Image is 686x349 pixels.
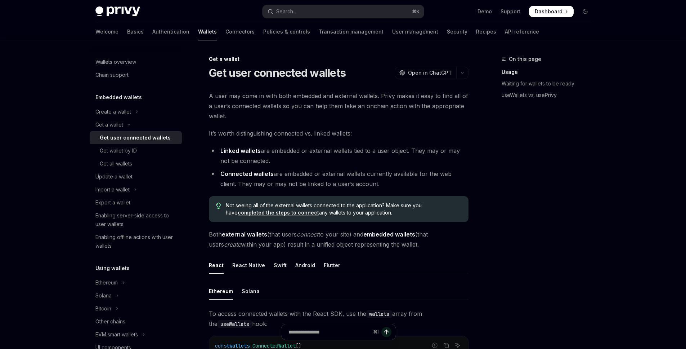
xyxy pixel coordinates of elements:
div: Chain support [95,71,129,79]
div: Get all wallets [100,159,132,168]
button: Toggle Get a wallet section [90,118,182,131]
a: Connectors [225,23,255,40]
button: Toggle Bitcoin section [90,302,182,315]
a: User management [392,23,438,40]
button: Open search [263,5,424,18]
div: Get wallet by ID [100,146,137,155]
a: Authentication [152,23,189,40]
li: are embedded or external wallets tied to a user object. They may or may not be connected. [209,146,468,166]
div: React [209,257,224,274]
a: Get wallet by ID [90,144,182,157]
a: completed the steps to connect [238,209,319,216]
span: Not seeing all of the external wallets connected to the application? Make sure you have any walle... [226,202,461,216]
div: Flutter [324,257,340,274]
code: wallets [366,310,392,318]
a: Update a wallet [90,170,182,183]
strong: Linked wallets [220,147,261,154]
a: Dashboard [529,6,574,17]
button: Toggle Ethereum section [90,276,182,289]
a: Get user connected wallets [90,131,182,144]
button: Toggle EVM smart wallets section [90,328,182,341]
div: Get a wallet [95,120,123,129]
strong: embedded wallets [363,231,415,238]
div: Export a wallet [95,198,130,207]
a: Enabling server-side access to user wallets [90,209,182,231]
span: A user may come in with both embedded and external wallets. Privy makes it easy to find all of a ... [209,91,468,121]
a: Enabling offline actions with user wallets [90,231,182,252]
button: Toggle dark mode [579,6,591,17]
a: Demo [477,8,492,15]
li: are embedded or external wallets currently available for the web client. They may or may not be l... [209,169,468,189]
span: Both (that users to your site) and (that users within your app) result in a unified object repres... [209,229,468,249]
a: Transaction management [319,23,384,40]
span: On this page [509,55,541,63]
button: Open in ChatGPT [395,67,456,79]
a: Waiting for wallets to be ready [502,78,597,89]
a: Welcome [95,23,118,40]
div: React Native [232,257,265,274]
a: Get all wallets [90,157,182,170]
a: useWallets vs. usePrivy [502,89,597,101]
span: ⌘ K [412,9,420,14]
strong: Connected wallets [220,170,274,177]
div: Solana [242,283,260,300]
a: Usage [502,66,597,78]
button: Toggle Import a wallet section [90,183,182,196]
div: Get user connected wallets [100,133,171,142]
code: useWallets [218,320,252,328]
a: Basics [127,23,144,40]
em: connect [297,231,318,238]
div: Import a wallet [95,185,130,194]
div: Bitcoin [95,304,111,313]
span: It’s worth distinguishing connected vs. linked wallets: [209,128,468,138]
strong: external wallets [222,231,267,238]
a: Other chains [90,315,182,328]
em: create [224,241,241,248]
div: Update a wallet [95,172,133,181]
div: Wallets overview [95,58,136,66]
div: Solana [95,291,112,300]
a: Export a wallet [90,196,182,209]
div: Get a wallet [209,56,468,63]
button: Toggle Solana section [90,289,182,302]
a: Recipes [476,23,496,40]
span: Dashboard [535,8,562,15]
a: Chain support [90,69,182,81]
a: Security [447,23,467,40]
a: Support [501,8,520,15]
a: Policies & controls [263,23,310,40]
h5: Using wallets [95,264,130,273]
div: Ethereum [95,278,118,287]
div: Ethereum [209,283,233,300]
input: Ask a question... [288,324,370,340]
span: To access connected wallets with the React SDK, use the array from the hook: [209,309,468,329]
a: Wallets overview [90,56,182,69]
div: Other chains [95,317,125,326]
button: Toggle Create a wallet section [90,105,182,118]
span: Open in ChatGPT [408,69,452,76]
a: API reference [505,23,539,40]
div: Android [295,257,315,274]
div: Enabling offline actions with user wallets [95,233,178,250]
h5: Embedded wallets [95,93,142,102]
svg: Tip [216,203,221,209]
div: EVM smart wallets [95,330,138,339]
button: Send message [381,327,391,337]
a: Wallets [198,23,217,40]
div: Create a wallet [95,107,131,116]
img: dark logo [95,6,140,17]
h1: Get user connected wallets [209,66,346,79]
div: Search... [276,7,296,16]
div: Enabling server-side access to user wallets [95,211,178,229]
div: Swift [274,257,287,274]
